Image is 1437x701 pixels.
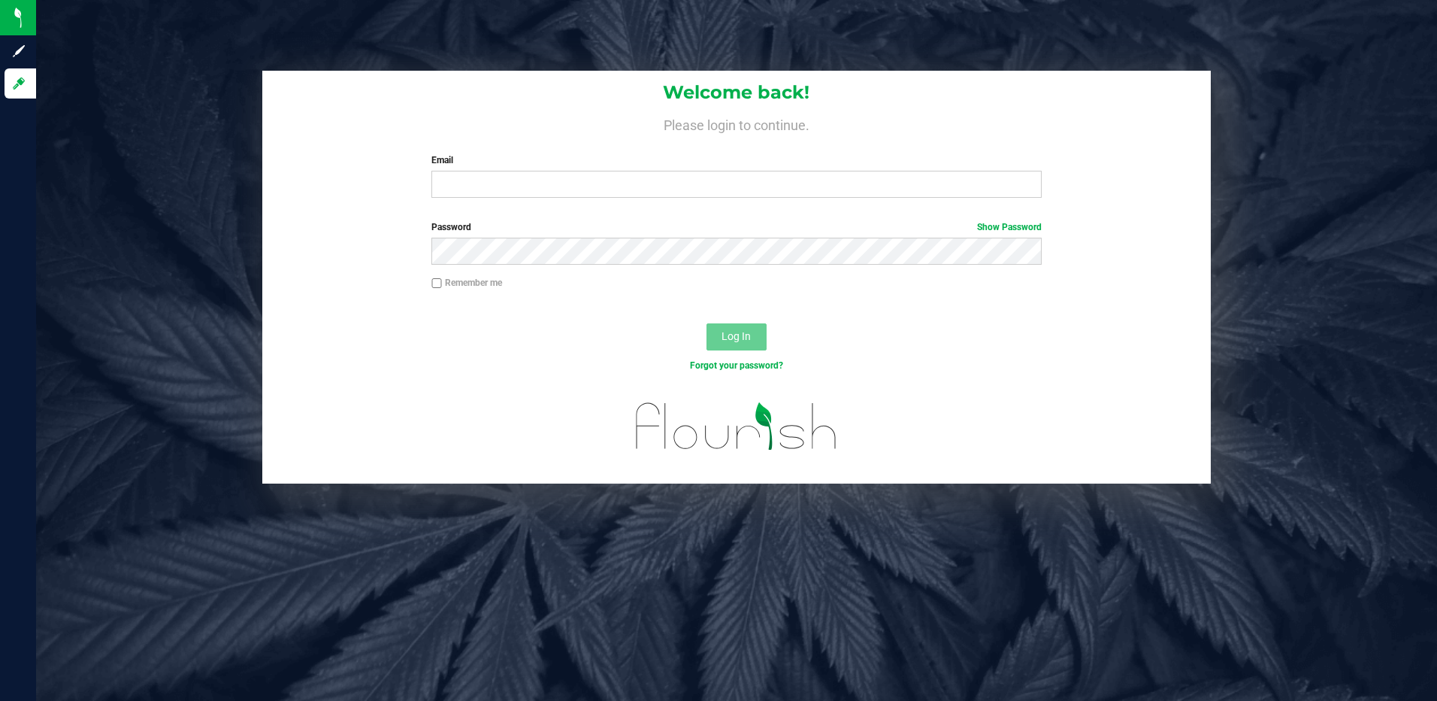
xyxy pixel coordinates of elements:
[690,360,783,371] a: Forgot your password?
[262,83,1212,102] h1: Welcome back!
[11,76,26,91] inline-svg: Log in
[431,222,471,232] span: Password
[431,278,442,289] input: Remember me
[262,114,1212,132] h4: Please login to continue.
[431,276,502,290] label: Remember me
[618,388,855,465] img: flourish_logo.svg
[722,330,751,342] span: Log In
[977,222,1042,232] a: Show Password
[11,44,26,59] inline-svg: Sign up
[431,153,1042,167] label: Email
[706,323,767,350] button: Log In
